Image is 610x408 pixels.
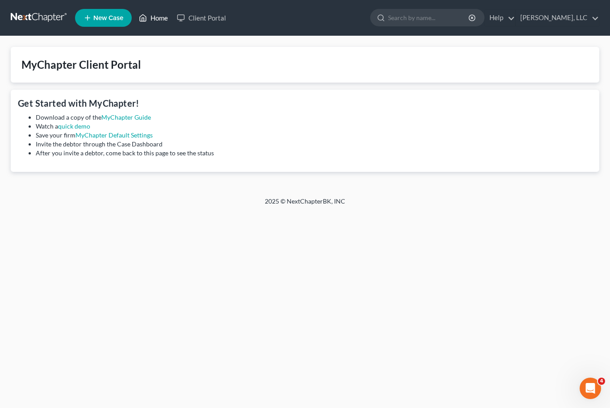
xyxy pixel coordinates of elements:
[172,10,230,26] a: Client Portal
[516,10,599,26] a: [PERSON_NAME], LLC
[36,122,592,131] li: Watch a
[36,149,592,158] li: After you invite a debtor, come back to this page to see the status
[50,197,560,213] div: 2025 © NextChapterBK, INC
[75,131,153,139] a: MyChapter Default Settings
[18,97,592,109] h4: Get Started with MyChapter!
[101,113,151,121] a: MyChapter Guide
[134,10,172,26] a: Home
[21,58,141,72] div: MyChapter Client Portal
[388,9,470,26] input: Search by name...
[93,15,123,21] span: New Case
[598,378,605,385] span: 4
[36,131,592,140] li: Save your firm
[36,113,592,122] li: Download a copy of the
[485,10,515,26] a: Help
[580,378,601,399] iframe: Intercom live chat
[58,122,90,130] a: quick demo
[36,140,592,149] li: Invite the debtor through the Case Dashboard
